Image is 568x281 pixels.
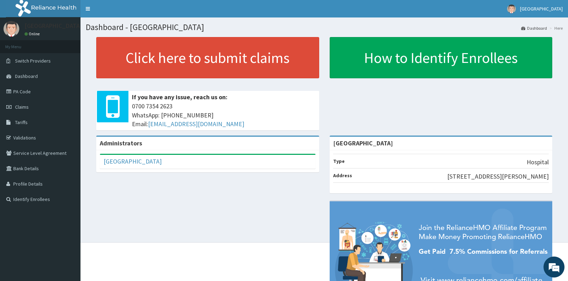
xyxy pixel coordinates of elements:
strong: [GEOGRAPHIC_DATA] [333,139,393,147]
span: [GEOGRAPHIC_DATA] [520,6,563,12]
span: Claims [15,104,29,110]
img: User Image [507,5,516,13]
span: 0700 7354 2623 WhatsApp: [PHONE_NUMBER] Email: [132,102,316,129]
p: [GEOGRAPHIC_DATA] [24,23,82,29]
li: Here [548,25,563,31]
b: If you have any issue, reach us on: [132,93,227,101]
a: Dashboard [521,25,547,31]
a: How to Identify Enrollees [330,37,553,78]
a: [EMAIL_ADDRESS][DOMAIN_NAME] [148,120,244,128]
span: Tariffs [15,119,28,125]
a: [GEOGRAPHIC_DATA] [104,157,162,165]
b: Administrators [100,139,142,147]
img: User Image [3,21,19,37]
span: Switch Providers [15,58,51,64]
a: Online [24,31,41,36]
h1: Dashboard - [GEOGRAPHIC_DATA] [86,23,563,32]
p: Hospital [527,158,549,167]
span: Dashboard [15,73,38,79]
b: Type [333,158,345,164]
b: Address [333,172,352,179]
a: Click here to submit claims [96,37,319,78]
p: [STREET_ADDRESS][PERSON_NAME] [447,172,549,181]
